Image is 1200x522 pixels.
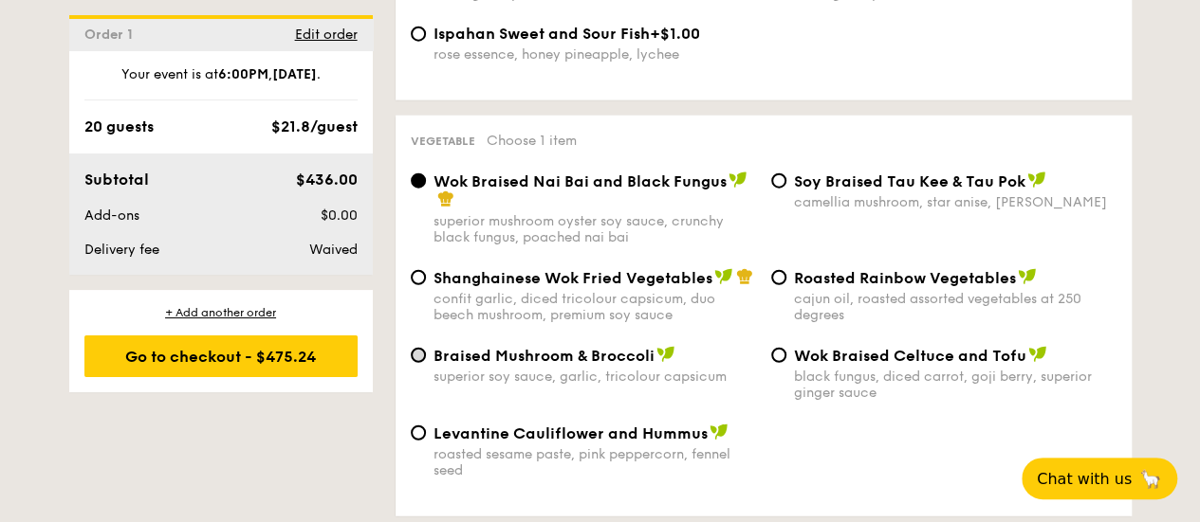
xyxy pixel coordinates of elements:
span: Levantine Cauliflower and Hummus [434,424,708,442]
input: Ispahan Sweet and Sour Fish+$1.00rose essence, honey pineapple, lychee [411,27,426,42]
span: Braised Mushroom & Broccoli [434,347,655,365]
span: Ispahan Sweet and Sour Fish [434,25,650,43]
span: Add-ons [84,207,139,224]
img: icon-vegan.f8ff3823.svg [1027,171,1046,189]
div: camellia mushroom, star anise, [PERSON_NAME] [794,194,1117,210]
input: Roasted Rainbow Vegetablescajun oil, roasted assorted vegetables at 250 degrees [771,270,786,285]
span: Wok Braised Nai Bai and Black Fungus [434,172,727,190]
strong: 6:00PM [218,66,268,82]
span: ⁠Soy Braised Tau Kee & Tau Pok [794,172,1025,190]
img: icon-vegan.f8ff3823.svg [729,171,748,189]
span: Wok Braised Celtuce and Tofu [794,347,1026,365]
span: Roasted Rainbow Vegetables [794,269,1016,287]
input: Wok Braised Nai Bai and Black Fungussuperior mushroom oyster soy sauce, crunchy black fungus, poa... [411,173,426,189]
span: Subtotal [84,171,149,189]
div: superior mushroom oyster soy sauce, crunchy black fungus, poached nai bai [434,213,756,245]
span: Chat with us [1037,470,1132,488]
span: +$1.00 [650,25,700,43]
span: Shanghainese Wok Fried Vegetables [434,269,712,287]
div: Your event is at , . [84,65,358,100]
button: Chat with us🦙 [1022,458,1177,499]
span: Delivery fee [84,242,159,258]
span: Choose 1 item [487,133,577,149]
span: Edit order [295,27,358,43]
img: icon-vegan.f8ff3823.svg [1018,268,1037,285]
span: $436.00 [295,171,357,189]
img: icon-vegan.f8ff3823.svg [710,423,729,441]
div: superior soy sauce, garlic, tricolour capsicum [434,369,756,385]
span: 🦙 [1139,468,1162,490]
img: icon-chef-hat.a58ddaea.svg [736,268,753,285]
span: $0.00 [320,207,357,224]
div: roasted sesame paste, pink peppercorn, fennel seed [434,446,756,478]
input: Wok Braised Celtuce and Tofublack fungus, diced carrot, goji berry, superior ginger sauce [771,348,786,363]
span: Waived [308,242,357,258]
span: Order 1 [84,27,140,43]
input: Braised Mushroom & Broccolisuperior soy sauce, garlic, tricolour capsicum [411,348,426,363]
span: Vegetable [411,135,475,148]
input: Shanghainese Wok Fried Vegetablesconfit garlic, diced tricolour capsicum, duo beech mushroom, pre... [411,270,426,285]
div: 20 guests [84,116,154,138]
div: cajun oil, roasted assorted vegetables at 250 degrees [794,291,1117,323]
div: + Add another order [84,305,358,320]
strong: [DATE] [272,66,317,82]
div: Go to checkout - $475.24 [84,335,358,377]
img: icon-vegan.f8ff3823.svg [714,268,733,285]
div: rose essence, honey pineapple, lychee [434,46,756,63]
div: confit garlic, diced tricolour capsicum, duo beech mushroom, premium soy sauce [434,291,756,323]
input: ⁠Soy Braised Tau Kee & Tau Pokcamellia mushroom, star anise, [PERSON_NAME] [771,173,786,189]
img: icon-chef-hat.a58ddaea.svg [437,190,454,207]
img: icon-vegan.f8ff3823.svg [656,346,675,363]
div: black fungus, diced carrot, goji berry, superior ginger sauce [794,369,1117,401]
img: icon-vegan.f8ff3823.svg [1028,346,1047,363]
input: Levantine Cauliflower and Hummusroasted sesame paste, pink peppercorn, fennel seed [411,425,426,441]
div: $21.8/guest [271,116,358,138]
